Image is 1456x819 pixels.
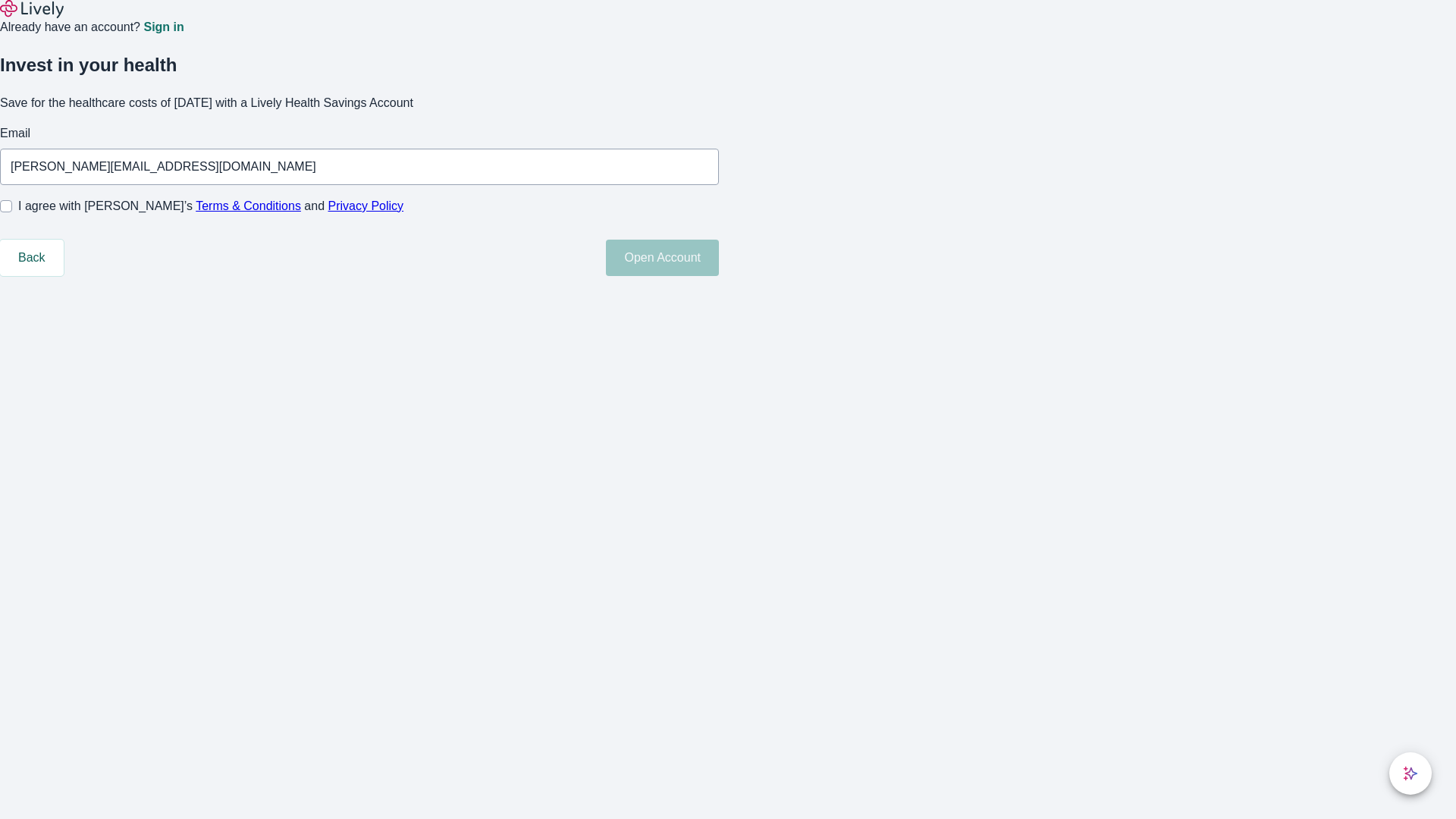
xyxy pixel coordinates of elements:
[328,199,404,212] a: Privacy Policy
[1389,752,1432,795] button: chat
[196,199,301,212] a: Terms & Conditions
[1403,766,1418,781] svg: Lively AI Assistant
[18,197,403,215] span: I agree with [PERSON_NAME]’s and
[143,21,184,33] a: Sign in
